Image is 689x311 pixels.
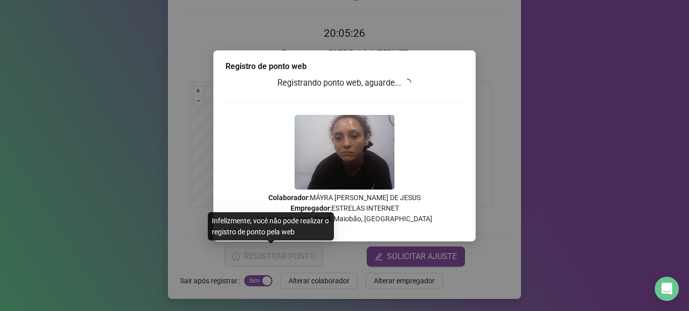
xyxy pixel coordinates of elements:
strong: Colaborador [268,194,308,202]
div: Open Intercom Messenger [655,277,679,301]
p: : MÁYRA [PERSON_NAME] DE JESUS : ESTRELAS INTERNET Local aprox.: undefined, Maiobão, [GEOGRAPHIC_... [225,193,464,224]
h3: Registrando ponto web, aguarde... [225,77,464,90]
img: 9k= [295,115,394,190]
strong: Empregador [291,204,330,212]
div: Registro de ponto web [225,60,464,73]
div: Infelizmente, você não pode realizar o registro de ponto pela web [208,212,334,240]
span: loading [403,79,411,87]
